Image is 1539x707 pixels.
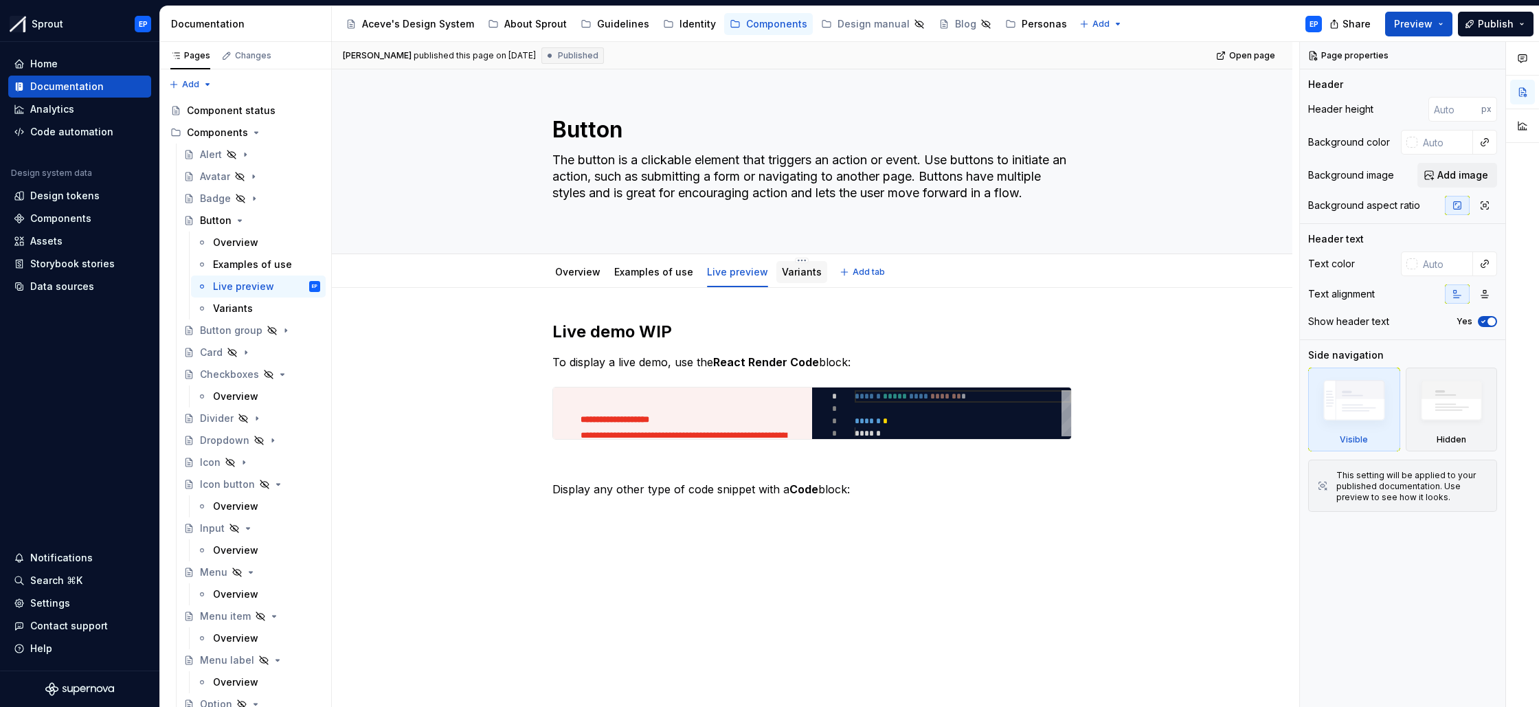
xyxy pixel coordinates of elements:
[1417,163,1497,188] button: Add image
[789,482,818,496] strong: Code
[1457,316,1472,327] label: Yes
[1308,257,1355,271] div: Text color
[178,144,326,166] a: Alert
[933,13,997,35] a: Blog
[30,212,91,225] div: Components
[1323,12,1380,36] button: Share
[165,75,216,94] button: Add
[1394,17,1433,31] span: Preview
[1336,470,1488,503] div: This setting will be applied to your published documentation. Use preview to see how it looks.
[746,17,807,31] div: Components
[1343,17,1371,31] span: Share
[213,280,274,293] div: Live preview
[658,13,721,35] a: Identity
[30,596,70,610] div: Settings
[191,254,326,276] a: Examples of use
[8,121,151,143] a: Code automation
[1308,168,1394,182] div: Background image
[191,276,326,298] a: Live previewEP
[1437,434,1466,445] div: Hidden
[782,266,822,278] a: Variants
[1308,135,1390,149] div: Background color
[187,104,276,117] div: Component status
[191,298,326,319] a: Variants
[45,682,114,696] svg: Supernova Logo
[139,19,148,30] div: EP
[1308,102,1373,116] div: Header height
[8,185,151,207] a: Design tokens
[200,565,227,579] div: Menu
[171,17,326,31] div: Documentation
[8,592,151,614] a: Settings
[1310,19,1318,30] div: EP
[30,574,82,587] div: Search ⌘K
[552,321,1072,343] h2: Live demo WIP
[8,547,151,569] button: Notifications
[178,166,326,188] a: Avatar
[1428,97,1481,122] input: Auto
[182,79,199,90] span: Add
[200,214,232,227] div: Button
[30,80,104,93] div: Documentation
[1481,104,1492,115] p: px
[1308,78,1343,91] div: Header
[1308,368,1400,451] div: Visible
[191,671,326,693] a: Overview
[312,280,317,293] div: EP
[8,207,151,229] a: Components
[178,407,326,429] a: Divider
[170,50,210,61] div: Pages
[838,17,910,31] div: Design manual
[343,50,412,61] span: [PERSON_NAME]
[340,13,480,35] a: Aceve's Design System
[213,302,253,315] div: Variants
[482,13,572,35] a: About Sprout
[575,13,655,35] a: Guidelines
[1092,19,1110,30] span: Add
[555,266,600,278] a: Overview
[213,500,258,513] div: Overview
[200,148,222,161] div: Alert
[614,266,693,278] a: Examples of use
[213,258,292,271] div: Examples of use
[1458,12,1534,36] button: Publish
[609,257,699,286] div: Examples of use
[853,267,885,278] span: Add tab
[178,517,326,539] a: Input
[3,9,157,38] button: SproutEP
[1229,50,1275,61] span: Open page
[8,76,151,98] a: Documentation
[8,230,151,252] a: Assets
[816,13,930,35] a: Design manual
[30,189,100,203] div: Design tokens
[776,257,827,286] div: Variants
[200,368,259,381] div: Checkboxes
[701,257,774,286] div: Live preview
[213,390,258,403] div: Overview
[550,113,1069,146] textarea: Button
[552,354,1072,370] p: To display a live demo, use the block:
[8,570,151,592] button: Search ⌘K
[1022,17,1067,31] div: Personas
[178,341,326,363] a: Card
[1075,14,1127,34] button: Add
[30,642,52,655] div: Help
[1308,287,1375,301] div: Text alignment
[1406,368,1498,451] div: Hidden
[235,50,271,61] div: Changes
[8,276,151,298] a: Data sources
[8,53,151,75] a: Home
[178,188,326,210] a: Badge
[200,609,251,623] div: Menu item
[1478,17,1514,31] span: Publish
[1000,13,1072,35] a: Personas
[550,257,606,286] div: Overview
[200,324,262,337] div: Button group
[191,495,326,517] a: Overview
[165,122,326,144] div: Components
[552,481,1072,497] p: Display any other type of code snippet with a block:
[178,363,326,385] a: Checkboxes
[178,561,326,583] a: Menu
[8,615,151,637] button: Contact support
[200,170,230,183] div: Avatar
